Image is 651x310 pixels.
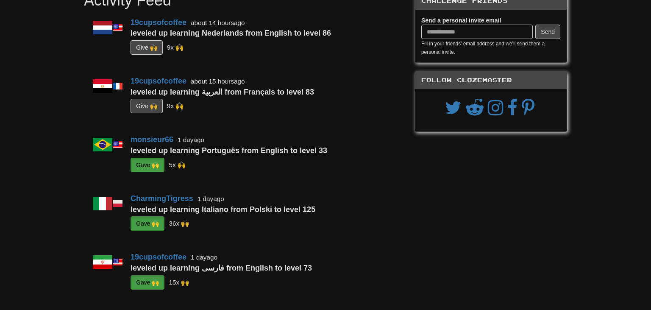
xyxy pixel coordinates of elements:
a: CharmingTigress [131,194,193,203]
small: Fill in your friends’ email address and we’ll send them a personal invite. [421,41,545,55]
button: Give 🙌 [131,99,163,113]
div: Follow Clozemaster [415,72,567,89]
button: Gave 🙌 [131,216,164,231]
small: 1 day ago [191,254,217,261]
small: about 15 hours ago [191,78,245,85]
a: 19cupsofcoffee [131,253,186,261]
small: 19cupsofcoffee<br />JioMc<br />Morela<br />sjfree<br />CharmingTigress [169,161,185,168]
button: Send [535,25,560,39]
strong: leveled up learning Nederlands from English to level 86 [131,29,331,37]
strong: leveled up learning Italiano from Polski to level 125 [131,205,315,214]
small: about 14 hours ago [191,19,245,26]
small: 1 day ago [178,136,204,143]
strong: leveled up learning فارسی from English to level 73 [131,264,312,272]
strong: leveled up learning Português from English to level 33 [131,146,327,155]
a: monsieur66 [131,135,173,144]
a: 19cupsofcoffee [131,18,186,27]
strong: leveled up learning العربية from Français to level 83 [131,88,314,96]
small: Primal_Hunter<br />MadsNeedsToStudy<br />Marco_X<br />ganartodo88<br />houzuki<br />19cupsofcoffe... [169,220,189,227]
strong: Send a personal invite email [421,17,501,24]
small: houzuki<br />gringoton<br />JioMc<br />Morela<br />Qvadratus<br />segfault<br />sjfree<br />super... [169,278,189,285]
button: Gave 🙌 [131,158,164,172]
small: rav3l<br />superwinston<br />Morela<br />LuciusVorenusX<br />atila_fakacz<br />CharmingTigress<br... [167,44,184,51]
small: 1 day ago [198,195,224,202]
button: Gave 🙌 [131,275,164,290]
a: 19cupsofcoffee [131,77,186,85]
small: rav3l<br />superwinston<br />Morela<br />LuciusVorenusX<br />atila_fakacz<br />CharmingTigress<br... [167,102,184,109]
button: Give 🙌 [131,40,163,55]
